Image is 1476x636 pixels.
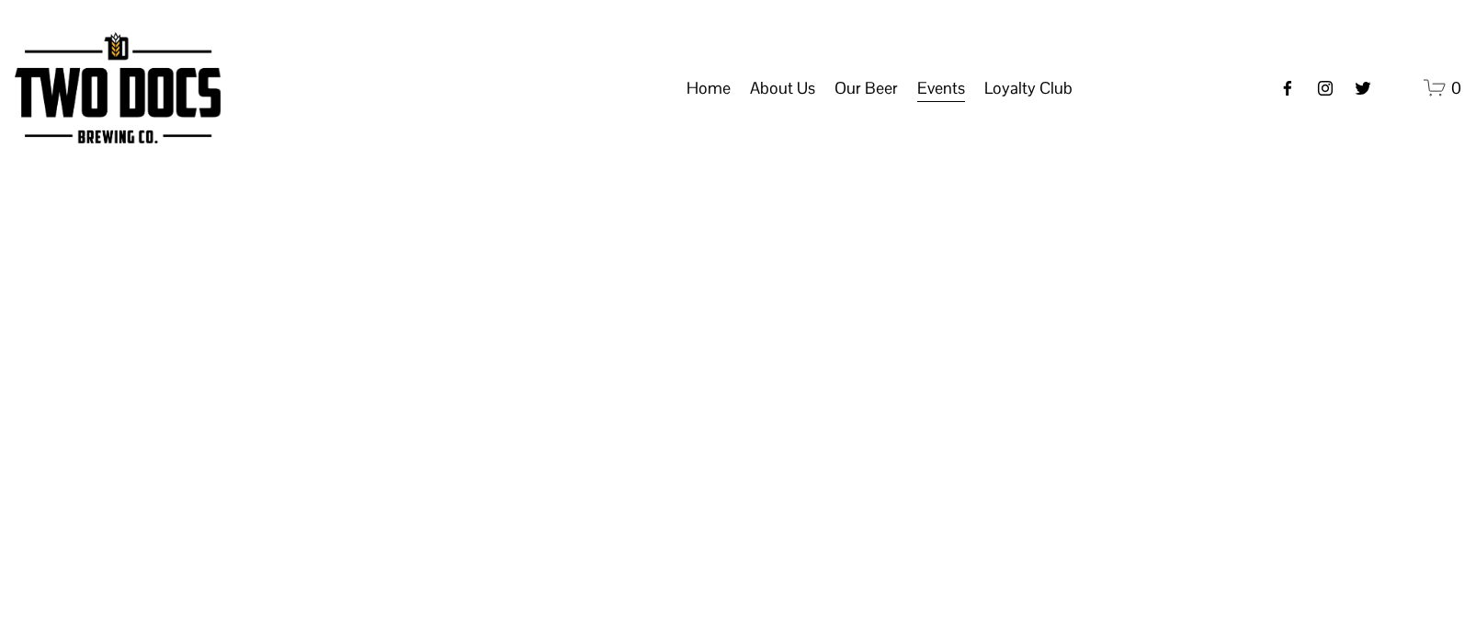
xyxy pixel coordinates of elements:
[1424,76,1461,99] a: 0 items in cart
[835,71,898,106] a: folder dropdown
[984,71,1073,106] a: folder dropdown
[1354,79,1372,97] a: twitter-unauth
[750,71,815,106] a: folder dropdown
[15,32,221,143] img: Two Docs Brewing Co.
[1316,79,1334,97] a: instagram-unauth
[750,73,815,104] span: About Us
[1451,77,1461,98] span: 0
[687,71,731,106] a: Home
[917,71,965,106] a: folder dropdown
[835,73,898,104] span: Our Beer
[917,73,965,104] span: Events
[984,73,1073,104] span: Loyalty Club
[1278,79,1297,97] a: Facebook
